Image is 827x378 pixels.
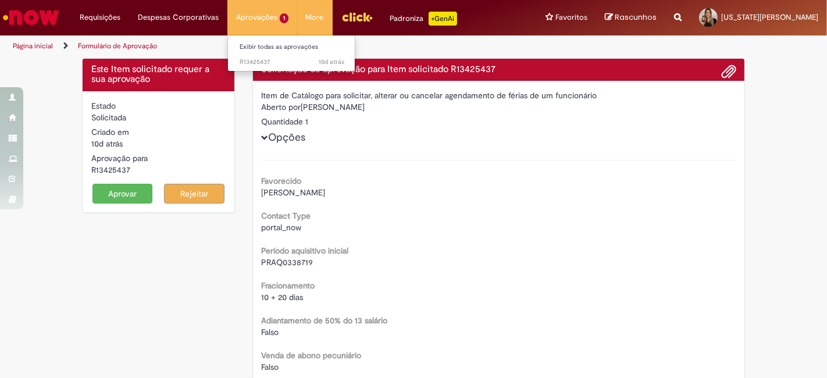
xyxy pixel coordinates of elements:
b: Venda de abono pecuniário [262,350,362,361]
h4: Solicitação de aprovação para Item solicitado R13425437 [262,65,736,75]
span: Rascunhos [615,12,657,23]
span: R13425437 [240,58,344,67]
div: 18/08/2025 15:28:30 [91,138,226,149]
a: Página inicial [13,41,53,51]
span: [PERSON_NAME] [262,187,326,198]
span: Falso [262,327,279,337]
span: Despesas Corporativas [138,12,219,23]
span: [US_STATE][PERSON_NAME] [721,12,818,22]
div: Item de Catálogo para solicitar, alterar ou cancelar agendamento de férias de um funcionário [262,90,736,101]
time: 18/08/2025 15:28:30 [91,138,123,149]
button: Aprovar [92,184,153,204]
label: Estado [91,100,116,112]
img: ServiceNow [1,6,61,29]
div: Quantidade 1 [262,116,736,127]
button: Rejeitar [164,184,224,204]
b: Fracionamento [262,280,315,291]
span: portal_now [262,222,302,233]
span: Falso [262,362,279,372]
span: Aprovações [236,12,277,23]
span: More [306,12,324,23]
span: 10d atrás [91,138,123,149]
h4: Este Item solicitado requer a sua aprovação [91,65,226,85]
span: 10d atrás [319,58,344,66]
a: Rascunhos [605,12,657,23]
span: 10 + 20 dias [262,292,304,302]
div: R13425437 [91,164,226,176]
a: Formulário de Aprovação [78,41,157,51]
span: Requisições [80,12,120,23]
label: Aberto por [262,101,301,113]
div: Padroniza [390,12,457,26]
span: Favoritos [555,12,587,23]
label: Aprovação para [91,152,148,164]
b: Contact Type [262,211,311,221]
label: Criado em [91,126,129,138]
time: 18/08/2025 15:28:30 [319,58,344,66]
div: [PERSON_NAME] [262,101,736,116]
ul: Trilhas de página [9,35,543,57]
span: PRAQ0338719 [262,257,313,268]
a: Aberto R13425437 : [228,56,356,69]
div: Solicitada [91,112,226,123]
p: +GenAi [429,12,457,26]
ul: Aprovações [227,35,355,72]
span: 1 [280,13,288,23]
b: Período aquisitivo inicial [262,245,349,256]
b: Adiantamento de 50% do 13 salário [262,315,388,326]
b: Favorecido [262,176,302,186]
a: Exibir todas as aprovações [228,41,356,54]
img: click_logo_yellow_360x200.png [341,8,373,26]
